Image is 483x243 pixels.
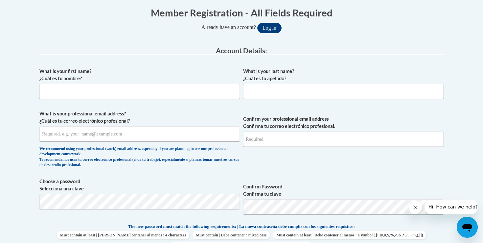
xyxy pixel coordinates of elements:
[128,224,355,230] span: The new password must match the following requirements: | La nueva contraseña debe cumplir con lo...
[39,110,240,125] label: What is your professional email address? ¿Cuál es tu correo electrónico profesional?
[243,183,444,198] label: Confirm Password Confirma tu clave
[243,84,444,99] input: Metadata input
[39,126,240,141] input: Metadata input
[39,68,240,82] label: What is your first name? ¿Cuál es tu nombre?
[409,201,422,214] iframe: Close message
[243,68,444,82] label: What is your last name? ¿Cuál es tu apellido?
[216,46,267,55] span: Account Details:
[201,24,256,30] span: Already have an account?
[457,217,478,238] iframe: Button to launch messaging window
[273,231,426,239] span: Must contain at least | Debe contener al menos : a symbol (.[!,@,#,$,%,^,&,*,?,_,~,-,(,)])
[243,132,444,147] input: Required
[193,231,270,239] span: Must contain | Debe contener : mixed case
[39,6,444,19] h1: Member Registration - All Fields Required
[57,231,189,239] span: Must contain at least | [PERSON_NAME] contener al menos : 4 characters
[39,146,240,168] div: We recommend using your professional (work) email address, especially if you are planning to use ...
[425,200,478,214] iframe: Message from company
[39,178,240,192] label: Choose a password Selecciona una clave
[243,115,444,130] label: Confirm your professional email address Confirma tu correo electrónico profesional.
[39,84,240,99] input: Metadata input
[257,23,282,33] button: Log in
